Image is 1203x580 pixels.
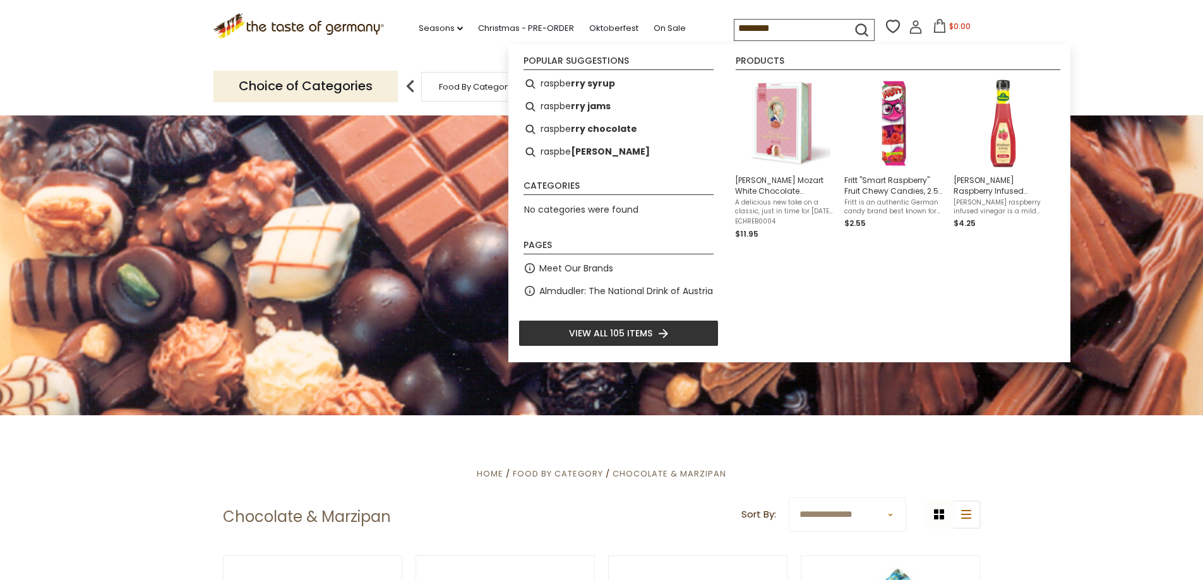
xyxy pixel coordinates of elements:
[524,203,638,216] span: No categories were found
[654,21,686,35] a: On Sale
[949,21,971,32] span: $0.00
[539,261,613,276] a: Meet Our Brands
[954,175,1053,196] span: [PERSON_NAME] Raspberry Infused Vinegar, 8.4 oz.
[398,74,423,99] img: previous arrow
[524,181,714,195] li: Categories
[518,320,719,346] li: View all 105 items
[848,78,940,169] img: Fritt "Smart Raspberry" Fruit Chews
[735,217,834,226] span: ECHREB0004
[213,71,398,102] p: Choice of Categories
[569,326,652,340] span: View all 105 items
[223,507,391,526] h1: Chocolate & Marzipan
[949,73,1058,246] li: Kuehne Raspberry Infused Vinegar, 8.4 oz.
[518,73,719,95] li: raspberry syrup
[571,76,615,91] b: rry syrup
[518,118,719,141] li: raspberry chocolate
[844,78,943,240] a: Fritt "Smart Raspberry" Fruit ChewsFritt "Smart Raspberry" Fruit Chewy Candies, 2.5 ozFritt is an...
[844,198,943,216] span: Fritt is an authentic German candy brand best known for their flavorful fruit chews. The "Smart R...
[736,56,1060,70] li: Products
[477,468,503,480] a: Home
[954,198,1053,216] span: [PERSON_NAME] raspberry infused vinegar is a mild vinegar with a bright fruity aroma. A fine comp...
[571,99,611,114] b: rry jams
[419,21,463,35] a: Seasons
[957,78,1049,169] img: Kuehne Raspberry Infused Vinegar
[518,280,719,302] li: Almdudler: The National Drink of Austria
[925,19,979,38] button: $0.00
[478,21,574,35] a: Christmas - PRE-ORDER
[571,145,650,159] b: [PERSON_NAME]
[735,228,758,239] span: $11.95
[613,468,726,480] a: Chocolate & Marzipan
[844,175,943,196] span: Fritt "Smart Raspberry" Fruit Chewy Candies, 2.5 oz
[589,21,638,35] a: Oktoberfest
[735,198,834,216] span: A delicious new take on a classic, just in time for [DATE], try [PERSON_NAME] Chocolate Raspberry...
[844,218,866,228] span: $2.55
[524,240,714,254] li: Pages
[439,82,512,92] a: Food By Category
[730,73,839,246] li: Reber Constanze Mozart White Chocolate Raspberry Kugel in Small Portrait Box, 6 pc., 4.2 oz.
[954,78,1053,240] a: Kuehne Raspberry Infused Vinegar[PERSON_NAME] Raspberry Infused Vinegar, 8.4 oz.[PERSON_NAME] ras...
[508,44,1070,362] div: Instant Search Results
[539,284,713,299] a: Almdudler: The National Drink of Austria
[839,73,949,246] li: Fritt "Smart Raspberry" Fruit Chewy Candies, 2.5 oz
[524,56,714,70] li: Popular suggestions
[741,507,776,523] label: Sort By:
[954,218,976,228] span: $4.25
[518,257,719,280] li: Meet Our Brands
[735,175,834,196] span: [PERSON_NAME] Mozart White Chocolate Raspberry [PERSON_NAME] in Small Portrait Box, 6 pc., 4.2 oz.
[513,468,603,480] a: Food By Category
[735,78,834,240] a: [PERSON_NAME] Mozart White Chocolate Raspberry [PERSON_NAME] in Small Portrait Box, 6 pc., 4.2 oz...
[571,122,637,136] b: rry chocolate
[518,141,719,163] li: raspberry haribo
[518,95,719,118] li: raspberry jams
